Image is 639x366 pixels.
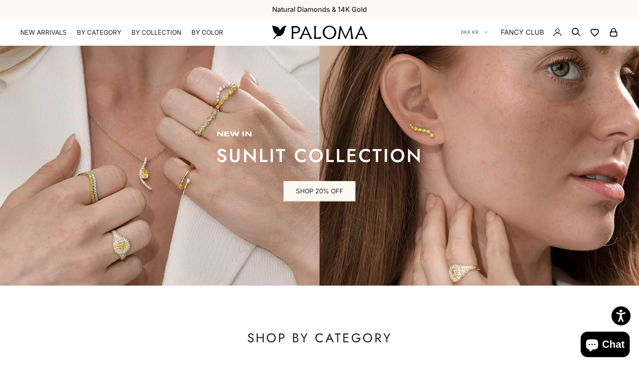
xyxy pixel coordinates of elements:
[77,28,121,37] summary: By Category
[461,19,619,46] nav: Secondary navigation
[216,147,423,164] p: sunlit collection
[578,332,632,359] inbox-online-store-chat: Shopify online store chat
[272,4,367,15] p: Natural Diamonds & 14K Gold
[501,27,544,38] a: FANCY CLUB
[461,28,480,36] span: DKK kr.
[461,28,488,36] button: DKK kr.
[51,330,588,347] p: SHOP BY CATEGORY
[20,28,252,37] nav: Primary navigation
[131,28,181,37] summary: By Collection
[284,181,355,201] a: SHOP 20% OFF
[216,130,423,139] p: new in
[191,28,223,37] summary: By Color
[20,28,67,37] a: NEW ARRIVALS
